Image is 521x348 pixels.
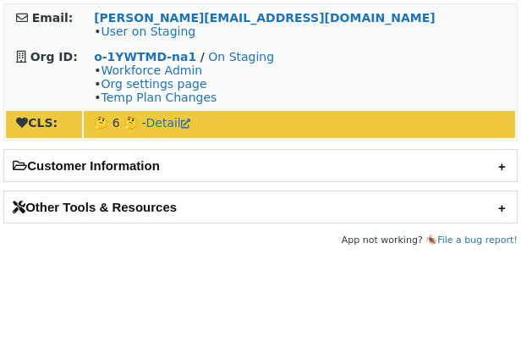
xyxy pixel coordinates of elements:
[94,25,195,38] span: •
[101,25,195,38] a: User on Staging
[101,91,217,104] a: Temp Plan Changes
[84,111,515,138] td: 🤔 6 🤔 -
[4,150,517,181] h2: Customer Information
[101,64,202,77] a: Workforce Admin
[94,50,196,64] a: o-1YWTMD-na1
[30,50,78,64] strong: Org ID:
[94,64,217,104] span: • • •
[437,235,518,246] a: File a bug report!
[146,116,190,130] a: Detail
[3,232,518,249] footer: App not working? 🪳
[101,77,206,91] a: Org settings page
[32,11,74,25] strong: Email:
[16,116,58,130] strong: CLS:
[4,191,517,223] h2: Other Tools & Resources
[200,50,205,64] strong: /
[208,50,274,64] a: On Staging
[94,11,435,25] a: [PERSON_NAME][EMAIL_ADDRESS][DOMAIN_NAME]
